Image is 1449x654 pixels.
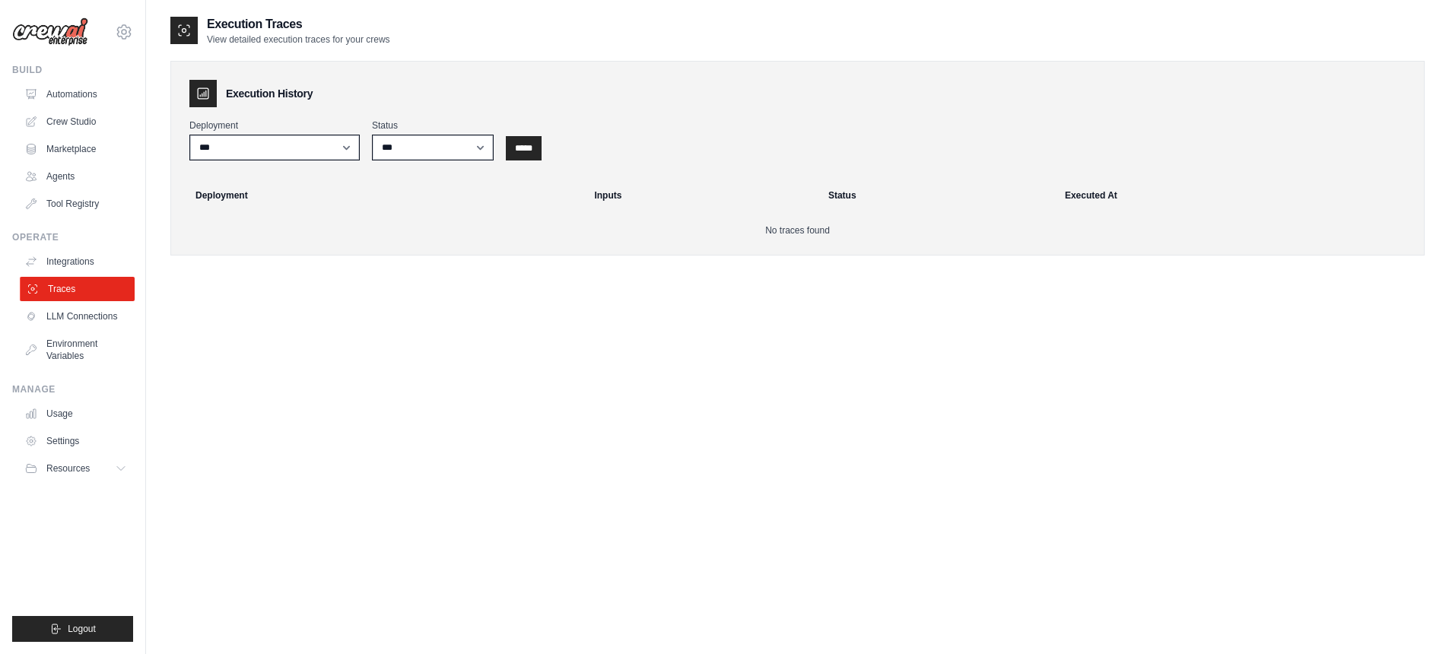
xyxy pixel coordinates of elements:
[207,15,390,33] h2: Execution Traces
[177,179,585,212] th: Deployment
[372,119,494,132] label: Status
[226,86,313,101] h3: Execution History
[18,429,133,453] a: Settings
[18,304,133,329] a: LLM Connections
[189,224,1406,237] p: No traces found
[12,64,133,76] div: Build
[20,277,135,301] a: Traces
[46,462,90,475] span: Resources
[1056,179,1418,212] th: Executed At
[18,110,133,134] a: Crew Studio
[18,332,133,368] a: Environment Variables
[12,231,133,243] div: Operate
[189,119,360,132] label: Deployment
[819,179,1056,212] th: Status
[207,33,390,46] p: View detailed execution traces for your crews
[12,17,88,46] img: Logo
[18,164,133,189] a: Agents
[585,179,818,212] th: Inputs
[12,383,133,395] div: Manage
[18,82,133,106] a: Automations
[12,616,133,642] button: Logout
[18,456,133,481] button: Resources
[18,137,133,161] a: Marketplace
[18,192,133,216] a: Tool Registry
[68,623,96,635] span: Logout
[18,402,133,426] a: Usage
[18,249,133,274] a: Integrations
